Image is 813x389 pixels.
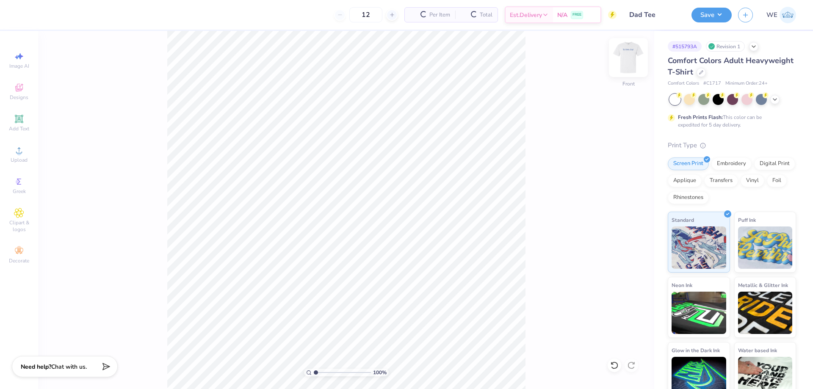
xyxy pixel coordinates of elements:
img: Front [611,41,645,74]
span: Greek [13,188,26,195]
div: Digital Print [754,157,795,170]
div: Screen Print [668,157,709,170]
div: Rhinestones [668,191,709,204]
img: Metallic & Glitter Ink [738,292,793,334]
input: Untitled Design [623,6,685,23]
span: Total [480,11,492,19]
a: WE [766,7,796,23]
div: Vinyl [741,174,764,187]
div: Applique [668,174,702,187]
div: Front [622,80,635,88]
button: Save [691,8,732,22]
div: Foil [767,174,787,187]
div: Print Type [668,141,796,150]
span: Decorate [9,257,29,264]
span: # C1717 [703,80,721,87]
span: Add Text [9,125,29,132]
span: FREE [572,12,581,18]
div: Embroidery [711,157,752,170]
span: Neon Ink [672,281,692,290]
img: Puff Ink [738,226,793,269]
span: Comfort Colors [668,80,699,87]
span: Est. Delivery [510,11,542,19]
span: Minimum Order: 24 + [725,80,768,87]
span: Puff Ink [738,215,756,224]
span: Comfort Colors Adult Heavyweight T-Shirt [668,55,794,77]
input: – – [349,7,382,22]
div: # 515793A [668,41,702,52]
span: Clipart & logos [4,219,34,233]
span: Per Item [429,11,450,19]
div: Revision 1 [706,41,745,52]
span: Upload [11,157,28,163]
img: Standard [672,226,726,269]
div: Transfers [704,174,738,187]
strong: Fresh Prints Flash: [678,114,723,121]
span: Chat with us. [51,363,87,371]
span: Image AI [9,63,29,69]
span: Glow in the Dark Ink [672,346,720,355]
span: Designs [10,94,28,101]
span: N/A [557,11,567,19]
img: Werrine Empeynado [780,7,796,23]
div: This color can be expedited for 5 day delivery. [678,113,782,129]
strong: Need help? [21,363,51,371]
span: Metallic & Glitter Ink [738,281,788,290]
img: Neon Ink [672,292,726,334]
span: Standard [672,215,694,224]
span: Water based Ink [738,346,777,355]
span: 100 % [373,369,387,376]
span: WE [766,10,777,20]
